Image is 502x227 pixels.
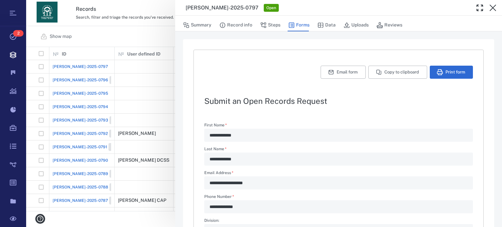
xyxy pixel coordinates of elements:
[204,97,473,105] h2: Submit an Open Records Request
[321,66,366,79] button: Email form
[204,171,473,176] label: Email Address
[186,4,259,12] h3: [PERSON_NAME]-2025-0797
[204,129,473,142] div: First Name
[204,219,473,224] label: Division:
[13,30,24,37] span: 2
[473,1,486,14] button: Toggle Fullscreen
[204,200,473,213] div: Phone Number
[204,176,473,189] div: Email Address
[376,19,402,31] button: Reviews
[219,19,252,31] button: Record info
[317,19,336,31] button: Data
[204,147,473,153] label: Last Name
[265,5,277,11] span: Open
[15,5,28,10] span: Help
[368,66,427,79] button: Copy to clipboard
[183,19,211,31] button: Summary
[204,195,473,200] label: Phone Number
[260,19,280,31] button: Steps
[204,123,473,129] label: First Name
[204,153,473,166] div: Last Name
[430,66,473,79] button: Print form
[288,19,310,31] button: Forms
[486,1,499,14] button: Close
[343,19,369,31] button: Uploads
